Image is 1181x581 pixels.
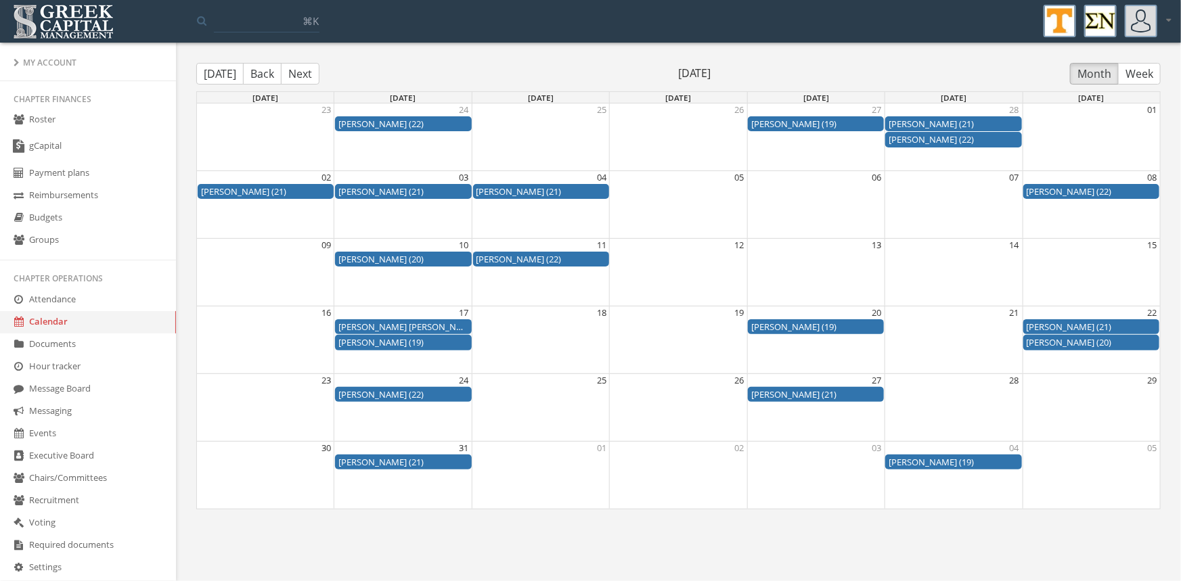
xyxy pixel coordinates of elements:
button: 26 [734,103,744,116]
div: Riley Barnet (20) [338,253,468,266]
button: 04 [1010,442,1019,455]
div: Nate Lambert (21) [1027,321,1156,333]
button: 12 [734,239,744,252]
button: 23 [321,103,331,116]
button: 22 [1147,306,1157,319]
span: [DATE] [665,92,691,103]
button: 16 [321,306,331,319]
span: [DATE] [528,92,554,103]
div: Jackson Connors (20) [338,321,468,333]
div: Henry Williams (19) [751,321,881,333]
button: 30 [321,442,331,455]
div: Grant Carter (21) [338,456,468,469]
span: [DATE] [941,92,966,103]
button: 04 [597,171,606,184]
button: 23 [321,374,331,387]
button: 05 [734,171,744,184]
button: 20 [872,306,881,319]
button: 01 [597,442,606,455]
button: 10 [460,239,469,252]
button: Back [243,63,282,85]
button: 09 [321,239,331,252]
button: Next [281,63,319,85]
button: Month [1070,63,1119,85]
div: Month View [196,91,1161,510]
div: Aidan Ingram (19) [338,336,468,349]
span: [DATE] [319,66,1070,81]
div: Brady WIlson (19) [889,456,1018,469]
button: 28 [1010,374,1019,387]
div: Eric Emmerich (22) [338,118,468,131]
button: 05 [1147,442,1157,455]
button: 31 [460,442,469,455]
span: [DATE] [391,92,416,103]
button: 13 [872,239,881,252]
button: Week [1118,63,1161,85]
button: 08 [1147,171,1157,184]
button: [DATE] [196,63,244,85]
div: Braydon Colliver (21) [201,185,330,198]
button: 15 [1147,239,1157,252]
button: 03 [460,171,469,184]
button: 07 [1010,171,1019,184]
span: [DATE] [803,92,829,103]
div: Chris Carrillo (22) [476,253,606,266]
div: Sean McNutt (21) [751,388,881,401]
button: 11 [597,239,606,252]
button: 29 [1147,374,1157,387]
button: 06 [872,171,881,184]
button: 19 [734,306,744,319]
button: 27 [872,103,881,116]
div: Jack Stewart (22) [338,388,468,401]
button: 14 [1010,239,1019,252]
div: Harrison Kinsey (19) [751,118,881,131]
button: 17 [460,306,469,319]
button: 26 [734,374,744,387]
button: 28 [1010,103,1019,116]
button: 01 [1147,103,1157,116]
button: 25 [597,374,606,387]
span: [DATE] [1079,92,1105,103]
div: Mark Morgan (20) [1027,336,1156,349]
button: 27 [872,374,881,387]
button: 25 [597,103,606,116]
div: Devyn Arnold (22) [1027,185,1156,198]
div: Thane Herbkersman (21) [889,118,1018,131]
button: 18 [597,306,606,319]
span: ⌘K [303,14,319,28]
div: Jake Kreider (22) [889,133,1018,146]
span: [DATE] [252,92,278,103]
button: 24 [460,103,469,116]
div: My Account [14,57,162,68]
button: 02 [321,171,331,184]
div: Logan Kerr (21) [476,185,606,198]
button: 02 [734,442,744,455]
div: Colin Zavacky (21) [338,185,468,198]
button: 03 [872,442,881,455]
button: 24 [460,374,469,387]
button: 21 [1010,306,1019,319]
